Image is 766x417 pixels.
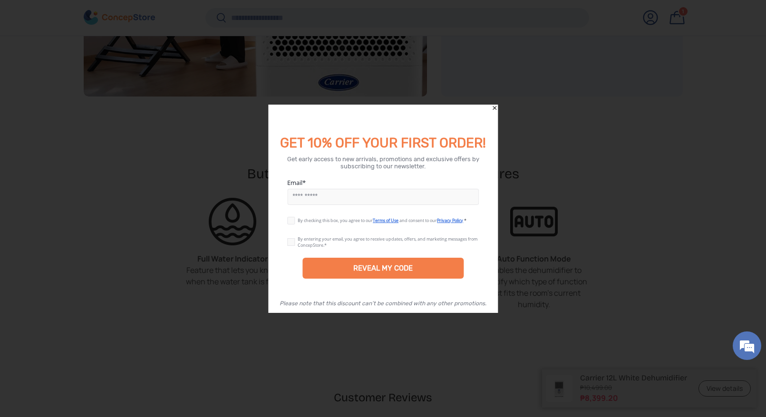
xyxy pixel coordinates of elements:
div: Chat with us now [49,53,160,66]
div: Get early access to new arrivals, promotions and exclusive offers by subscribing to our newsletter. [280,155,486,170]
div: REVEAL MY CODE [353,264,413,272]
textarea: Type your message and hit 'Enter' [5,260,181,293]
div: Please note that this discount can’t be combined with any other promotions. [280,300,486,307]
div: Close [491,105,498,111]
div: By entering your email, you agree to receive updates, offers, and marketing messages from ConcepS... [298,236,477,248]
span: By checking this box, you agree to our [298,217,373,223]
a: Privacy Policy [437,217,463,223]
div: REVEAL MY CODE [302,258,464,279]
span: and consent to our [399,217,437,223]
div: Minimize live chat window [156,5,179,28]
label: Email [287,178,479,187]
a: Terms of Use [373,217,398,223]
span: We're online! [55,120,131,216]
span: GET 10% OFF YOUR FIRST ORDER! [280,135,486,151]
